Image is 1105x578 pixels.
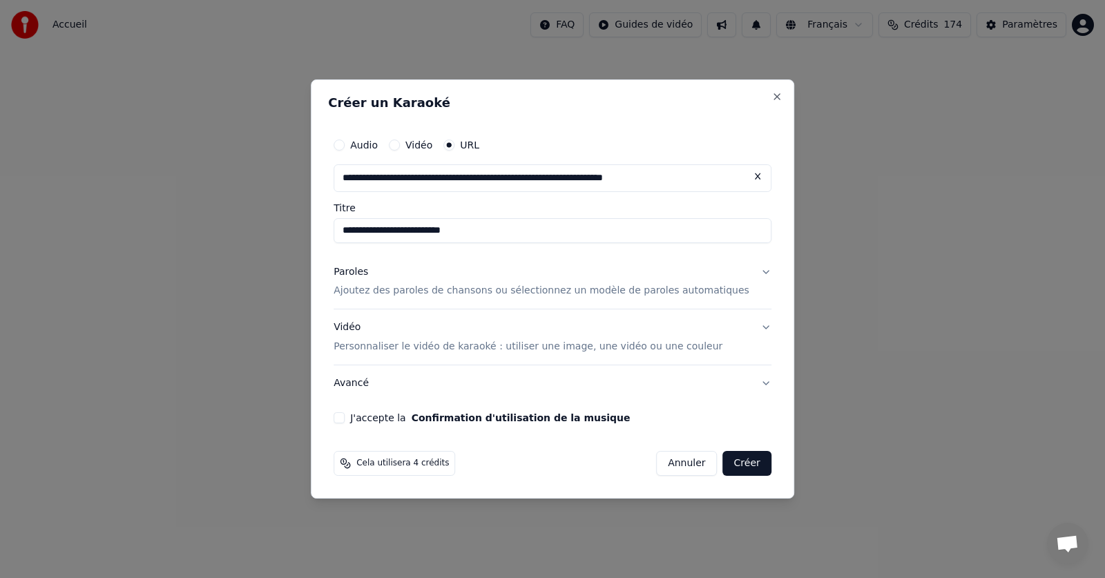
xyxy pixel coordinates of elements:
p: Ajoutez des paroles de chansons ou sélectionnez un modèle de paroles automatiques [334,285,749,298]
label: URL [460,140,479,150]
button: ParolesAjoutez des paroles de chansons ou sélectionnez un modèle de paroles automatiques [334,254,771,309]
div: Vidéo [334,321,722,354]
label: Audio [350,140,378,150]
label: Titre [334,203,771,213]
button: Avancé [334,365,771,401]
label: Vidéo [405,140,432,150]
button: Annuler [656,451,717,476]
span: Cela utilisera 4 crédits [356,458,449,469]
label: J'accepte la [350,413,630,423]
button: J'accepte la [412,413,631,423]
button: VidéoPersonnaliser le vidéo de karaoké : utiliser une image, une vidéo ou une couleur [334,310,771,365]
button: Créer [723,451,771,476]
p: Personnaliser le vidéo de karaoké : utiliser une image, une vidéo ou une couleur [334,340,722,354]
h2: Créer un Karaoké [328,97,777,109]
div: Paroles [334,265,368,279]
